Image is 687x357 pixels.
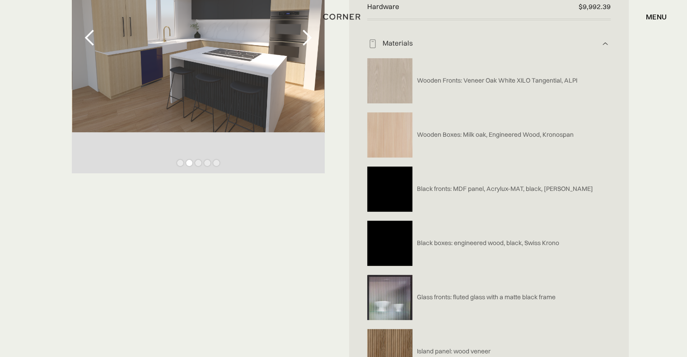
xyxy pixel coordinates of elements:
[378,39,600,48] div: Materials
[213,160,220,166] div: Show slide 5 of 5
[195,160,201,166] div: Show slide 3 of 5
[417,347,491,356] p: Island panel: wood veneer
[186,160,192,166] div: Show slide 2 of 5
[412,76,577,85] a: Wooden Fronts: Veneer Oak White XILO Tangential, ALPI
[637,9,667,24] div: menu
[417,130,574,139] p: Wooden Boxes: Milk oak, Engineered Wood, Kronospan
[417,76,577,85] p: Wooden Fronts: Veneer Oak White XILO Tangential, ALPI
[417,239,559,247] p: Black boxes: engineered wood, black, Swiss Krono
[646,13,667,20] div: menu
[177,160,183,166] div: Show slide 1 of 5
[417,293,556,301] p: Glass fronts: fluted glass with a matte black frame
[412,185,593,193] a: Black fronts: MDF panel, Acrylux-MAT, black, [PERSON_NAME]
[412,239,559,247] a: Black boxes: engineered wood, black, Swiss Krono
[417,185,593,193] p: Black fronts: MDF panel, Acrylux-MAT, black, [PERSON_NAME]
[412,130,574,139] a: Wooden Boxes: Milk oak, Engineered Wood, Kronospan
[204,160,210,166] div: Show slide 4 of 5
[317,11,370,23] a: home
